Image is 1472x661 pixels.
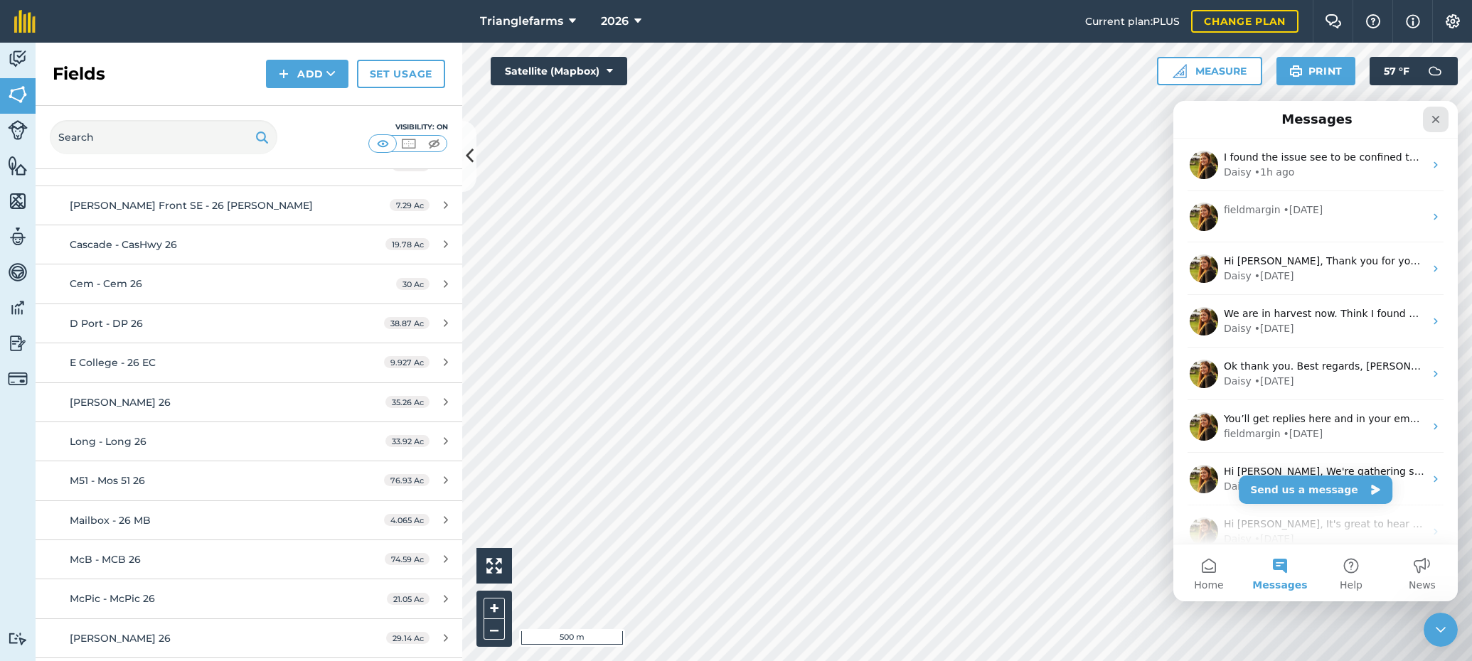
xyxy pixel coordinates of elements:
[279,65,289,82] img: svg+xml;base64,PHN2ZyB4bWxucz0iaHR0cDovL3d3dy53My5vcmcvMjAwMC9zdmciIHdpZHRoPSIxNCIgaGVpZ2h0PSIyNC...
[36,304,462,343] a: D Port - DP 2638.87 Ac
[491,57,627,85] button: Satellite (Mapbox)
[50,207,744,218] span: We are in harvest now. Think I found a work around since it was such a slow response. Best regard...
[36,383,462,421] a: [PERSON_NAME] 2635.26 Ac
[385,396,430,408] span: 35.26 Ac
[8,297,28,318] img: svg+xml;base64,PD94bWwgdmVyc2lvbj0iMS4wIiBlbmNvZGluZz0idXRmLTgiPz4KPCEtLSBHZW5lcmF0b3I6IEFkb2JlIE...
[386,632,430,644] span: 29.14 Ac
[36,579,462,618] a: McPic - McPic 2621.05 Ac
[8,190,28,212] img: svg+xml;base64,PHN2ZyB4bWxucz0iaHR0cDovL3d3dy53My5vcmcvMjAwMC9zdmciIHdpZHRoPSI1NiIgaGVpZ2h0PSI2MC...
[1173,101,1458,601] iframe: Intercom live chat
[36,343,462,382] a: E College - 26 EC9.927 Ac
[8,84,28,105] img: svg+xml;base64,PHN2ZyB4bWxucz0iaHR0cDovL3d3dy53My5vcmcvMjAwMC9zdmciIHdpZHRoPSI1NiIgaGVpZ2h0PSI2MC...
[213,444,284,500] button: News
[8,632,28,645] img: svg+xml;base64,PD94bWwgdmVyc2lvbj0iMS4wIiBlbmNvZGluZz0idXRmLTgiPz4KPCEtLSBHZW5lcmF0b3I6IEFkb2JlIE...
[8,155,28,176] img: svg+xml;base64,PHN2ZyB4bWxucz0iaHR0cDovL3d3dy53My5vcmcvMjAwMC9zdmciIHdpZHRoPSI1NiIgaGVpZ2h0PSI2MC...
[36,501,462,539] a: Mailbox - 26 MB4.065 Ac
[1157,57,1262,85] button: Measure
[36,264,462,303] a: Cem - Cem 2630 Ac
[81,273,121,288] div: • [DATE]
[81,220,121,235] div: • [DATE]
[1444,14,1461,28] img: A cog icon
[486,558,502,574] img: Four arrows, one pointing top left, one top right, one bottom right and the last bottom left
[16,364,45,392] img: Profile image for Daisy
[71,444,142,500] button: Messages
[36,186,462,225] a: [PERSON_NAME] Front SE - 26 [PERSON_NAME]7.29 Ac
[70,238,177,251] span: Cascade - CasHwy 26
[384,317,430,329] span: 38.87 Ac
[166,479,189,489] span: Help
[81,64,122,79] div: • 1h ago
[36,619,462,657] a: [PERSON_NAME] 2629.14 Ac
[1421,57,1449,85] img: svg+xml;base64,PD94bWwgdmVyc2lvbj0iMS4wIiBlbmNvZGluZz0idXRmLTgiPz4KPCEtLSBHZW5lcmF0b3I6IEFkb2JlIE...
[266,60,348,88] button: Add
[384,356,430,368] span: 9.927 Ac
[110,326,150,340] div: • [DATE]
[8,226,28,247] img: svg+xml;base64,PD94bWwgdmVyc2lvbj0iMS4wIiBlbmNvZGluZz0idXRmLTgiPz4KPCEtLSBHZW5lcmF0b3I6IEFkb2JlIE...
[384,514,430,526] span: 4.065 Ac
[65,375,219,403] button: Send us a message
[70,435,146,448] span: Long - Long 26
[1384,57,1409,85] span: 57 ° F
[1365,14,1382,28] img: A question mark icon
[50,102,107,117] div: fieldmargin
[16,259,45,287] img: Profile image for Daisy
[53,63,105,85] h2: Fields
[50,312,691,323] span: You’ll get replies here and in your email: ✉️ [PERSON_NAME][EMAIL_ADDRESS][DOMAIN_NAME] The team ...
[142,444,213,500] button: Help
[50,120,277,154] input: Search
[385,435,430,447] span: 33.92 Ac
[70,474,145,487] span: M51 - Mos 51 26
[70,632,171,645] span: [PERSON_NAME] 26
[50,417,1193,429] span: Hi [PERSON_NAME], It's great to hear you're finding it a useful addition to our feature list. I w...
[1325,14,1342,28] img: Two speech bubbles overlapping with the left bubble in the forefront
[390,199,430,211] span: 7.29 Ac
[21,479,50,489] span: Home
[50,259,383,271] span: Ok thank you. Best regards, [PERSON_NAME] Sent from my iPhone
[8,369,28,389] img: svg+xml;base64,PD94bWwgdmVyc2lvbj0iMS4wIiBlbmNvZGluZz0idXRmLTgiPz4KPCEtLSBHZW5lcmF0b3I6IEFkb2JlIE...
[601,13,629,30] span: 2026
[50,273,78,288] div: Daisy
[374,136,392,151] img: svg+xml;base64,PHN2ZyB4bWxucz0iaHR0cDovL3d3dy53My5vcmcvMjAwMC9zdmciIHdpZHRoPSI1MCIgaGVpZ2h0PSI0MC...
[70,277,142,290] span: Cem - Cem 26
[1289,63,1303,80] img: svg+xml;base64,PHN2ZyB4bWxucz0iaHR0cDovL3d3dy53My5vcmcvMjAwMC9zdmciIHdpZHRoPSIxOSIgaGVpZ2h0PSIyNC...
[484,598,505,619] button: +
[368,122,448,133] div: Visibility: On
[16,206,45,235] img: Profile image for Daisy
[50,64,78,79] div: Daisy
[384,474,430,486] span: 76.93 Ac
[8,48,28,70] img: svg+xml;base64,PD94bWwgdmVyc2lvbj0iMS4wIiBlbmNvZGluZz0idXRmLTgiPz4KPCEtLSBHZW5lcmF0b3I6IEFkb2JlIE...
[36,540,462,579] a: McB - MCB 2674.59 Ac
[50,431,78,446] div: Daisy
[484,619,505,640] button: –
[1191,10,1298,33] a: Change plan
[50,168,78,183] div: Daisy
[385,553,430,565] span: 74.59 Ac
[255,129,269,146] img: svg+xml;base64,PHN2ZyB4bWxucz0iaHR0cDovL3d3dy53My5vcmcvMjAwMC9zdmciIHdpZHRoPSIxOSIgaGVpZ2h0PSIyNC...
[81,168,121,183] div: • [DATE]
[16,417,45,445] img: Profile image for Daisy
[50,378,78,393] div: Daisy
[70,553,141,566] span: McB - MCB 26
[14,10,36,33] img: fieldmargin Logo
[385,238,430,250] span: 19.78 Ac
[396,278,430,290] span: 30 Ac
[387,593,430,605] span: 21.05 Ac
[1370,57,1458,85] button: 57 °F
[235,479,262,489] span: News
[70,356,156,369] span: E College - 26 EC
[8,262,28,283] img: svg+xml;base64,PD94bWwgdmVyc2lvbj0iMS4wIiBlbmNvZGluZz0idXRmLTgiPz4KPCEtLSBHZW5lcmF0b3I6IEFkb2JlIE...
[36,461,462,500] a: M51 - Mos 51 2676.93 Ac
[1085,14,1180,29] span: Current plan : PLUS
[480,13,563,30] span: Trianglefarms
[1424,613,1458,647] iframe: Intercom live chat
[8,120,28,140] img: svg+xml;base64,PD94bWwgdmVyc2lvbj0iMS4wIiBlbmNvZGluZz0idXRmLTgiPz4KPCEtLSBHZW5lcmF0b3I6IEFkb2JlIE...
[357,60,445,88] a: Set usage
[70,317,143,330] span: D Port - DP 26
[79,479,134,489] span: Messages
[36,422,462,461] a: Long - Long 2633.92 Ac
[50,326,107,340] div: fieldmargin
[16,154,45,182] img: Profile image for Daisy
